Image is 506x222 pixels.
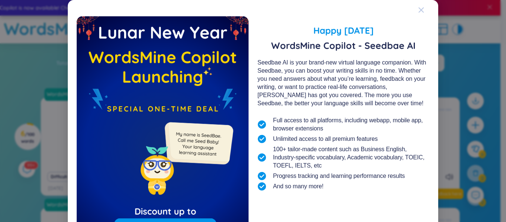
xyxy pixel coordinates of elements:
[273,182,323,190] span: And so many more!
[257,24,429,37] span: Happy [DATE]
[273,135,378,143] span: Unlimited access to all premium features
[273,172,405,180] span: Progress tracking and learning performance results
[273,116,429,133] span: Full access to all platforms, including webapp, mobile app, browser extensions
[273,145,429,170] span: 100+ tailor-made content such as Business English, Industry-specific vocabulary, Academic vocabul...
[257,40,429,51] span: WordsMine Copilot - Seedbae AI
[257,59,429,107] div: Seedbae AI is your brand-new virtual language companion. With Seedbae, you can boost your writing...
[161,107,235,181] img: minionSeedbaeMessage.35ffe99e.png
